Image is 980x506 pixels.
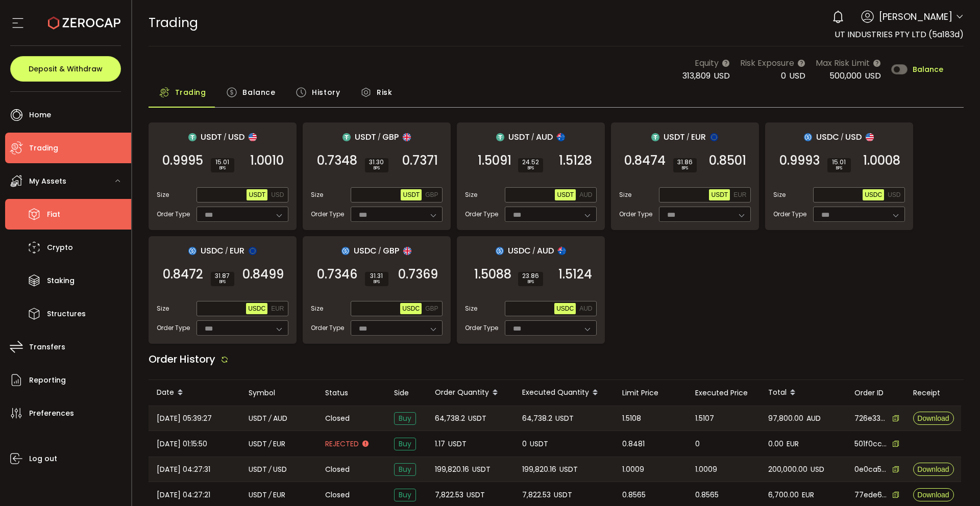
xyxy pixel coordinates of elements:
span: 0.8499 [242,269,284,280]
span: EUR [230,244,244,257]
span: [DATE] 04:27:21 [157,489,210,501]
span: Order Type [619,210,652,219]
span: 1.0009 [622,464,644,475]
span: Order Type [311,210,344,219]
img: usdt_portfolio.svg [496,133,504,141]
span: Preferences [29,406,74,421]
span: EUR [273,489,285,501]
span: USDT [467,489,485,501]
i: BPS [215,165,230,171]
span: USDC [508,244,531,257]
i: BPS [677,165,693,171]
span: Reporting [29,373,66,388]
em: / [532,246,535,256]
span: Size [465,304,477,313]
span: My Assets [29,174,66,189]
span: AUD [273,413,287,424]
img: usdc_portfolio.svg [804,133,812,141]
span: 0.8481 [622,438,645,450]
button: USDC [863,189,884,200]
em: / [268,413,272,424]
span: USDC [816,131,839,143]
em: / [224,133,227,142]
span: 0 [695,438,700,450]
span: 1.5091 [478,156,511,166]
span: Size [465,190,477,199]
span: USDC [556,305,574,312]
span: 0.9995 [162,156,203,166]
span: USDC [248,305,265,312]
img: aud_portfolio.svg [557,133,565,141]
button: USDC [246,303,267,314]
button: Download [913,488,954,501]
span: GBP [425,305,438,312]
button: Deposit & Withdraw [10,56,121,82]
span: Equity [695,57,719,69]
span: 31.87 [215,273,230,279]
div: Executed Price [687,387,760,399]
span: 97,800.00 [768,413,803,424]
span: USDT [557,191,574,198]
span: EUR [733,191,746,198]
span: Size [619,190,631,199]
span: USDT [554,489,572,501]
button: EUR [731,189,748,200]
span: Order History [149,352,215,366]
div: Side [386,387,427,399]
span: EUR [802,489,814,501]
span: Download [917,415,949,422]
span: EUR [273,438,285,450]
div: Order Quantity [427,384,514,401]
span: USD [271,191,284,198]
em: / [268,464,272,475]
button: AUD [577,303,594,314]
span: 64,738.2 [522,413,552,424]
span: 1.5124 [558,269,592,280]
span: AUD [579,191,592,198]
button: EUR [269,303,286,314]
span: Log out [29,451,57,466]
span: Download [917,466,949,473]
span: Trading [149,14,198,32]
button: USD [269,189,286,200]
span: [DATE] 05:39:27 [157,413,212,424]
span: Trading [175,82,206,103]
span: AUD [536,131,553,143]
em: / [687,133,690,142]
span: 199,820.16 [522,464,556,475]
span: Transfers [29,340,65,355]
span: Rejected [325,439,359,449]
button: USDT [555,189,576,200]
span: Order Type [465,210,498,219]
button: USDT [709,189,730,200]
span: Buy [394,412,416,425]
span: USDT [249,413,267,424]
div: Order ID [846,387,905,399]
span: 501f0ccf-e2f3-4797-bd75-52389b26980c [854,439,887,449]
span: 200,000.00 [768,464,807,475]
img: usd_portfolio.svg [866,133,874,141]
i: BPS [831,165,847,171]
span: AUD [537,244,554,257]
span: 0.7346 [317,269,357,280]
em: / [841,133,844,142]
span: Balance [242,82,275,103]
span: GBP [425,191,438,198]
button: USDC [400,303,422,314]
span: USDT [249,464,267,475]
span: USD [888,191,900,198]
div: Symbol [240,387,317,399]
span: Size [157,190,169,199]
div: Limit Price [614,387,687,399]
span: 31.86 [677,159,693,165]
button: Download [913,463,954,476]
img: aud_portfolio.svg [558,247,566,255]
span: Max Risk Limit [816,57,870,69]
span: Size [311,190,323,199]
span: 7,822.53 [522,489,551,501]
img: usdt_portfolio.svg [188,133,197,141]
span: EUR [787,438,799,450]
span: 0.8501 [709,156,746,166]
em: / [268,489,272,501]
span: Size [773,190,786,199]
